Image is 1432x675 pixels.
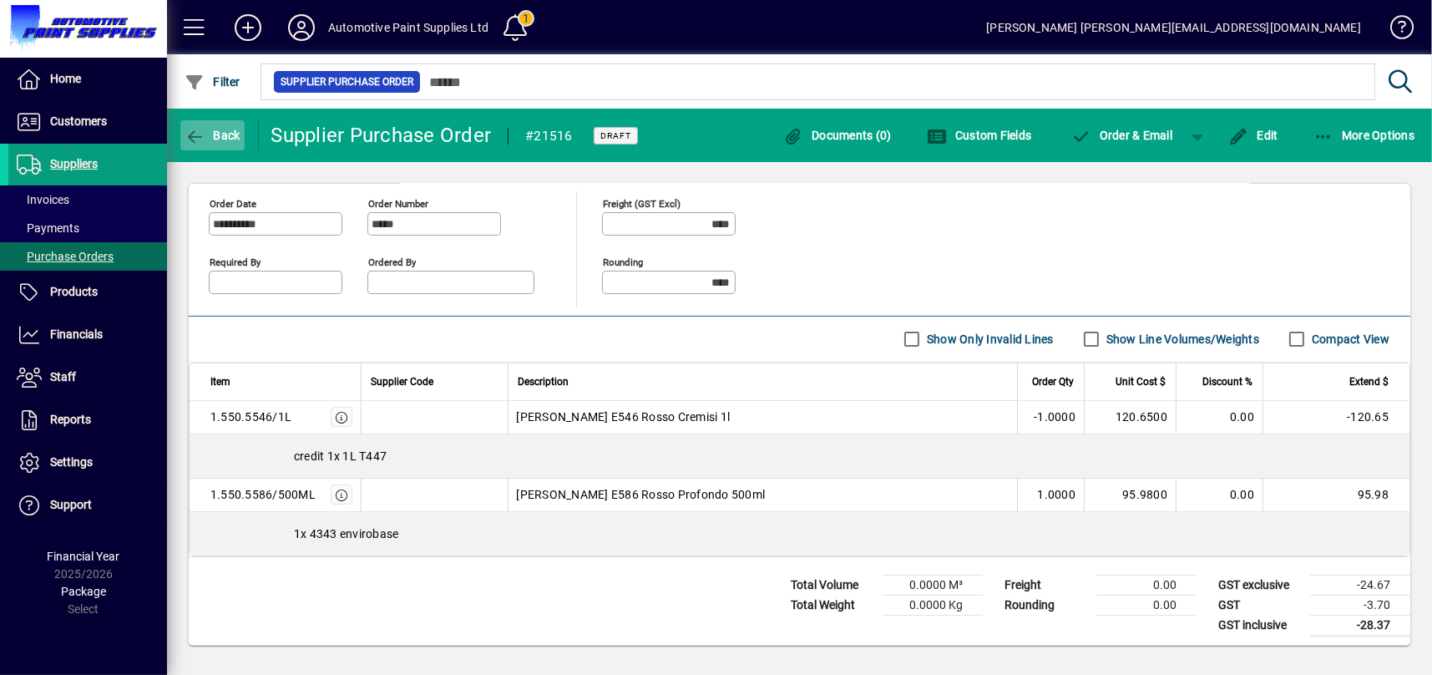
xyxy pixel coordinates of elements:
[210,486,316,503] div: 1.550.5586/500ML
[180,120,245,150] button: Back
[167,120,259,150] app-page-header-button: Back
[368,197,428,209] mat-label: Order number
[525,123,573,150] div: #21516
[1308,331,1389,348] label: Compact View
[996,575,1096,595] td: Freight
[923,120,1036,150] button: Custom Fields
[50,455,93,469] span: Settings
[517,409,731,425] span: [PERSON_NAME] E546 Rosso Cremisi 1l
[996,595,1096,615] td: Rounding
[1202,373,1252,391] span: Discount %
[1349,373,1389,391] span: Extend $
[1228,129,1278,142] span: Edit
[783,129,892,142] span: Documents (0)
[1262,401,1409,434] td: -120.65
[8,58,167,100] a: Home
[17,250,114,263] span: Purchase Orders
[1084,479,1176,512] td: 95.9800
[271,122,492,149] div: Supplier Purchase Order
[986,14,1361,41] div: [PERSON_NAME] [PERSON_NAME][EMAIL_ADDRESS][DOMAIN_NAME]
[17,221,79,235] span: Payments
[1210,595,1310,615] td: GST
[61,585,106,598] span: Package
[281,74,413,90] span: Supplier Purchase Order
[210,256,261,267] mat-label: Required by
[17,193,69,206] span: Invoices
[8,357,167,398] a: Staff
[50,114,107,128] span: Customers
[50,498,92,511] span: Support
[50,413,91,426] span: Reports
[1310,575,1410,595] td: -24.67
[927,129,1032,142] span: Custom Fields
[50,327,103,341] span: Financials
[185,75,240,89] span: Filter
[221,13,275,43] button: Add
[923,331,1054,348] label: Show Only Invalid Lines
[8,485,167,526] a: Support
[8,442,167,484] a: Settings
[210,197,256,209] mat-label: Order date
[517,486,766,503] span: [PERSON_NAME] E586 Rosso Profondo 500ml
[180,67,245,97] button: Filter
[368,256,416,267] mat-label: Ordered by
[8,242,167,271] a: Purchase Orders
[8,314,167,356] a: Financials
[185,129,240,142] span: Back
[600,130,631,141] span: Draft
[210,373,230,391] span: Item
[1378,3,1411,58] a: Knowledge Base
[190,512,1409,556] div: 1x 4343 envirobase
[1017,401,1084,434] td: -1.0000
[50,370,76,383] span: Staff
[1017,479,1084,512] td: 1.0000
[328,14,488,41] div: Automotive Paint Supplies Ltd
[1176,479,1262,512] td: 0.00
[210,409,291,425] div: 1.550.5546/1L
[1103,331,1259,348] label: Show Line Volumes/Weights
[1032,373,1074,391] span: Order Qty
[1262,479,1409,512] td: 95.98
[1224,120,1283,150] button: Edit
[1313,129,1415,142] span: More Options
[8,185,167,214] a: Invoices
[1096,595,1197,615] td: 0.00
[1309,120,1419,150] button: More Options
[1176,401,1262,434] td: 0.00
[883,575,983,595] td: 0.0000 M³
[1116,373,1166,391] span: Unit Cost $
[8,101,167,143] a: Customers
[519,373,569,391] span: Description
[779,120,896,150] button: Documents (0)
[8,272,167,313] a: Products
[50,285,98,298] span: Products
[1310,615,1410,636] td: -28.37
[275,13,328,43] button: Profile
[782,595,883,615] td: Total Weight
[603,256,643,267] mat-label: Rounding
[1084,401,1176,434] td: 120.6500
[603,197,681,209] mat-label: Freight (GST excl)
[1062,120,1181,150] button: Order & Email
[1310,595,1410,615] td: -3.70
[372,373,434,391] span: Supplier Code
[1210,575,1310,595] td: GST exclusive
[50,157,98,170] span: Suppliers
[190,434,1409,478] div: credit 1x 1L T447
[8,214,167,242] a: Payments
[782,575,883,595] td: Total Volume
[50,72,81,85] span: Home
[883,595,983,615] td: 0.0000 Kg
[1210,615,1310,636] td: GST inclusive
[8,399,167,441] a: Reports
[1070,129,1172,142] span: Order & Email
[48,550,120,563] span: Financial Year
[1096,575,1197,595] td: 0.00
